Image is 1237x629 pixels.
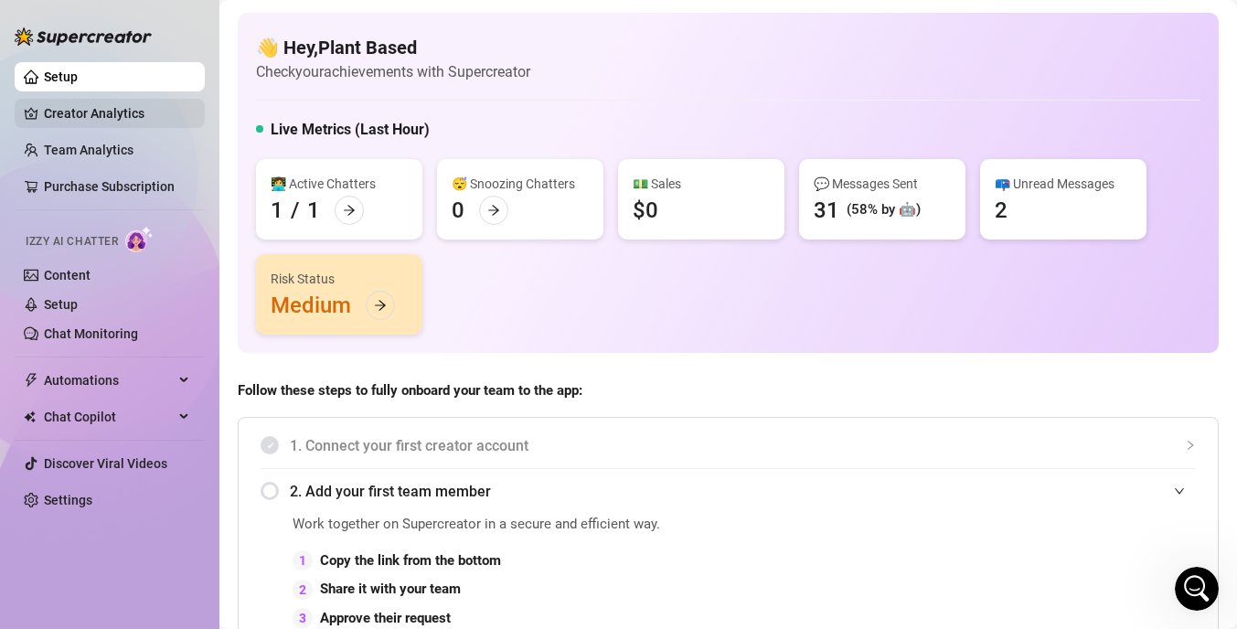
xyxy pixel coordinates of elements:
span: collapsed [1185,440,1196,451]
h1: Giselle [89,9,137,23]
div: 😴 Snoozing Chatters [452,174,589,194]
span: 1. Connect your first creator account [290,434,1196,457]
div: 1 [307,196,320,225]
button: Upload attachment [87,489,101,504]
button: go back [12,7,47,42]
span: Automations [44,366,174,395]
img: Profile image for Giselle [52,10,81,39]
button: Home [286,7,321,42]
span: Izzy AI Chatter [26,233,118,251]
article: Check your achievements with Supercreator [256,60,530,83]
div: Plant says… [15,78,351,133]
a: Creator Analytics [44,99,190,128]
span: arrow-right [374,299,387,312]
img: Profile image for Giselle [85,135,103,154]
div: Close [321,7,354,40]
div: 👩‍💻 Active Chatters [271,174,408,194]
button: Gif picker [58,489,72,504]
button: Emoji picker [28,489,43,504]
div: 💵 Sales [633,174,770,194]
div: You're very welcome! 😊 [29,186,285,204]
div: Hi it keeps telling me I need to reach out to have Izzy Chat for the first time. It's been very g... [66,325,351,401]
a: Discover Viral Videos [44,456,167,471]
span: arrow-right [487,204,500,217]
div: joined the conversation [109,136,282,153]
h4: 👋 Hey, Plant Based [256,35,530,60]
iframe: Intercom live chat [1175,567,1219,611]
img: AI Chatter [125,226,154,252]
img: logo-BBDzfeDw.svg [15,27,152,46]
a: Content [44,268,91,283]
strong: Approve their request [320,610,451,626]
div: You're very welcome! 😊Feel free to reach out if you have any questions or feedback — we’re happy ... [15,175,300,268]
strong: Copy the link from the bottom [320,552,501,569]
a: Team Analytics [44,143,133,157]
div: 💬 Messages Sent [814,174,951,194]
div: 2 [293,580,313,600]
div: 📪 Unread Messages [995,174,1132,194]
span: Work together on Supercreator in a secure and efficient way. [293,514,784,536]
b: Giselle [109,138,151,151]
div: 0 [452,196,464,225]
div: Giselle says… [15,133,351,175]
span: Chat Copilot [44,402,174,432]
div: $0 [633,196,658,225]
span: 2. Add your first team member [290,480,1196,503]
div: I spent hours setting it up and then it deleted everything. It's saying I have no credits when I ... [66,403,351,496]
a: Settings [44,493,92,507]
div: [DATE] [15,301,351,325]
div: 2 [995,196,1008,225]
a: Setup [44,297,78,312]
div: 31 [814,196,839,225]
strong: Follow these steps to fully onboard your team to the app: [238,382,582,399]
textarea: Message… [16,451,350,482]
div: I spent hours setting it up and then it deleted everything. It's saying I have no credits when I ... [80,414,336,485]
span: arrow-right [343,204,356,217]
a: Setup [44,69,78,84]
div: Hi it keeps telling me I need to reach out to have Izzy Chat for the first time. It's been very g... [80,336,336,390]
div: 2. Add your first team member [261,469,1196,514]
div: (58% by 🤖) [847,199,921,221]
span: expanded [1174,485,1185,496]
div: Thank you [PERSON_NAME]! [139,78,351,118]
div: 1 [293,550,313,570]
div: Risk Status [271,269,408,289]
span: thunderbolt [24,373,38,388]
div: Giselle • [DATE] [29,272,118,283]
strong: Share it with your team [320,581,461,597]
img: Chat Copilot [24,410,36,423]
p: Active [89,23,125,41]
button: Send a message… [314,482,343,511]
div: Feel free to reach out if you have any questions or feedback — we’re happy to help! [29,204,285,258]
div: Plant says… [15,325,351,403]
div: Thank you [PERSON_NAME]! [154,89,336,107]
a: Chat Monitoring [44,326,138,341]
div: 1 [271,196,283,225]
div: 1. Connect your first creator account [261,423,1196,468]
div: Giselle says… [15,175,351,301]
div: 3 [293,608,313,628]
div: Plant says… [15,403,351,498]
a: Purchase Subscription [44,179,175,194]
h5: Live Metrics (Last Hour) [271,119,430,141]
